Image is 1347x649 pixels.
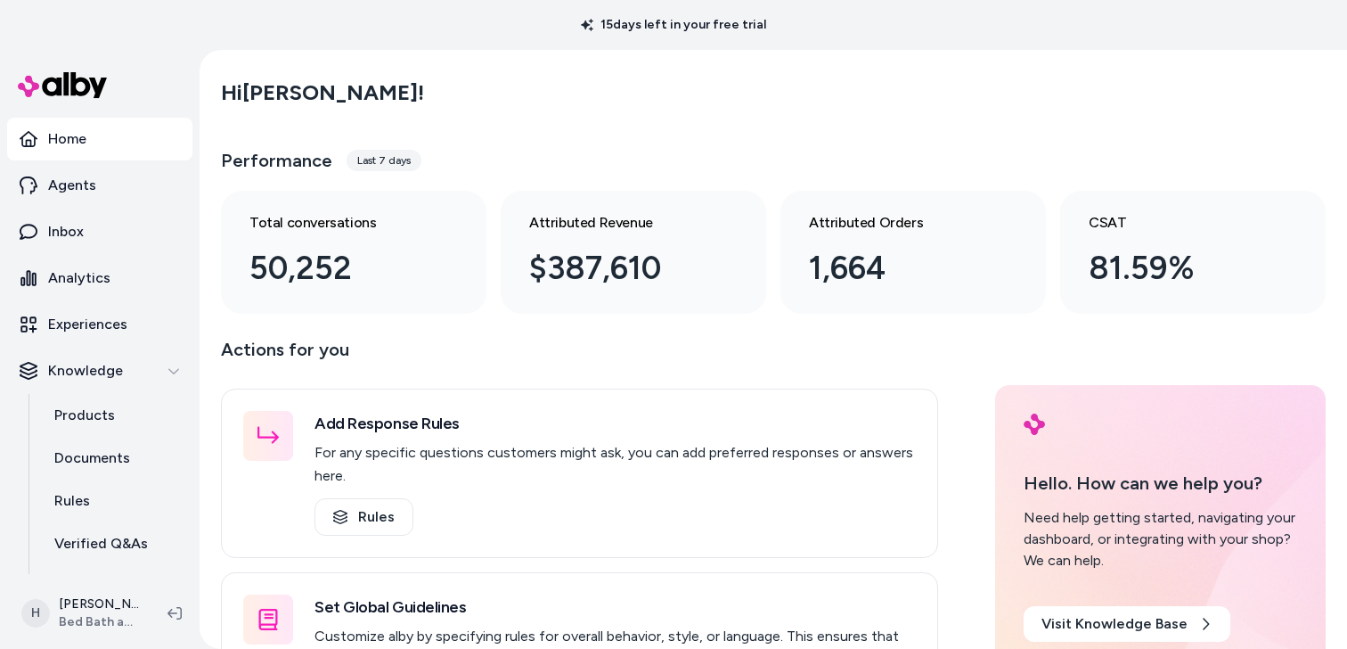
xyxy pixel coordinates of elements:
h3: Performance [221,148,332,173]
button: H[PERSON_NAME]Bed Bath and Beyond [11,585,153,642]
p: Actions for you [221,335,938,378]
a: Verified Q&As [37,522,192,565]
div: $387,610 [529,244,709,292]
p: [PERSON_NAME] [59,596,139,613]
a: Rules [314,498,413,536]
p: Hello. How can we help you? [1024,470,1297,497]
p: Products [54,405,115,426]
p: For any specific questions customers might ask, you can add preferred responses or answers here. [314,441,916,488]
a: Inbox [7,210,192,253]
p: Agents [48,175,96,196]
a: Rules [37,480,192,522]
a: Attributed Orders 1,664 [780,191,1046,314]
p: Inbox [48,221,84,242]
div: 81.59% [1089,244,1269,292]
a: Documents [37,437,192,480]
a: Products [37,394,192,437]
a: CSAT 81.59% [1060,191,1326,314]
p: 15 days left in your free trial [570,16,777,34]
a: Visit Knowledge Base [1024,606,1230,642]
h3: Total conversations [249,212,429,234]
img: alby Logo [18,72,107,98]
p: Rules [54,490,90,512]
p: Experiences [48,314,127,335]
a: Home [7,118,192,160]
h3: Attributed Revenue [529,212,709,234]
a: Reviews [37,565,192,608]
div: 1,664 [809,244,989,292]
div: Need help getting started, navigating your dashboard, or integrating with your shop? We can help. [1024,507,1297,571]
a: Agents [7,164,192,207]
h2: Hi [PERSON_NAME] ! [221,79,424,106]
h3: Attributed Orders [809,212,989,234]
div: 50,252 [249,244,429,292]
p: Home [48,128,86,150]
h3: Set Global Guidelines [314,595,916,620]
span: Bed Bath and Beyond [59,613,139,631]
img: alby Logo [1024,414,1045,435]
p: Analytics [48,267,110,289]
a: Total conversations 50,252 [221,191,486,314]
p: Verified Q&As [54,533,148,555]
button: Knowledge [7,349,192,392]
h3: Add Response Rules [314,411,916,436]
p: Knowledge [48,360,123,382]
div: Last 7 days [347,150,421,171]
span: H [21,599,50,628]
a: Experiences [7,303,192,346]
a: Attributed Revenue $387,610 [501,191,766,314]
p: Documents [54,448,130,469]
a: Analytics [7,257,192,300]
h3: CSAT [1089,212,1269,234]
